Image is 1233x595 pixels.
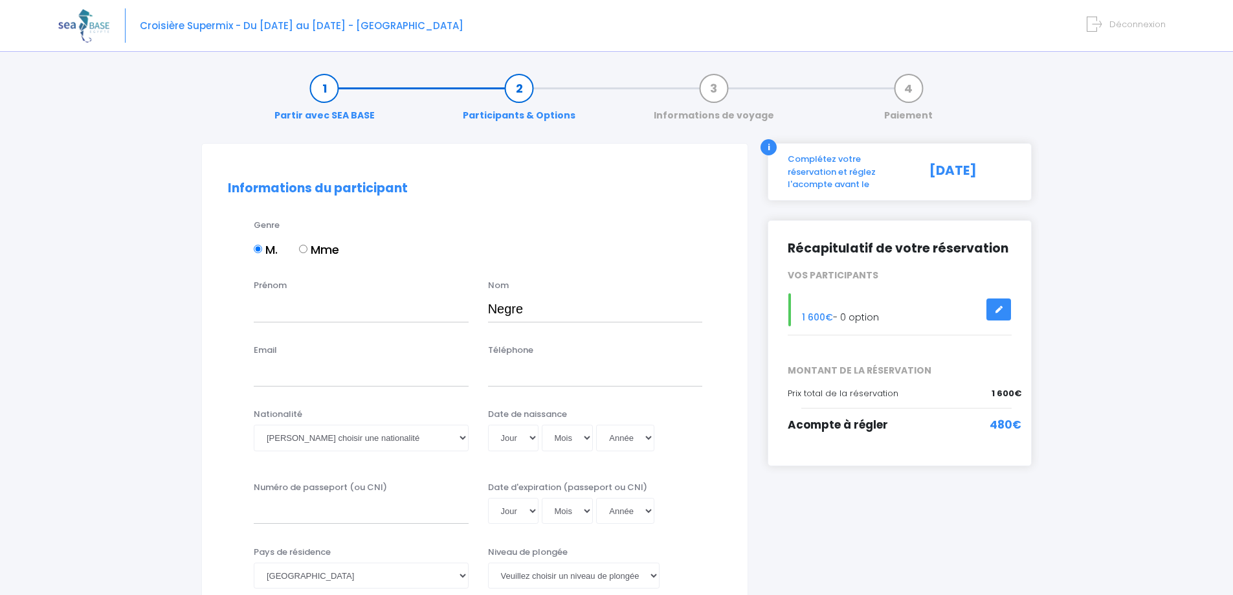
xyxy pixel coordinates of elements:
[778,293,1021,326] div: - 0 option
[1109,18,1166,30] span: Déconnexion
[299,245,307,253] input: Mme
[254,279,287,292] label: Prénom
[920,153,1021,191] div: [DATE]
[254,241,278,258] label: M.
[878,82,939,122] a: Paiement
[778,153,920,191] div: Complétez votre réservation et réglez l'acompte avant le
[778,269,1021,282] div: VOS PARTICIPANTS
[788,240,1012,256] h2: Récapitulatif de votre réservation
[488,408,567,421] label: Date de naissance
[488,546,568,559] label: Niveau de plongée
[788,387,898,399] span: Prix total de la réservation
[254,219,280,232] label: Genre
[299,241,339,258] label: Mme
[254,546,331,559] label: Pays de résidence
[488,279,509,292] label: Nom
[761,139,777,155] div: i
[990,417,1021,434] span: 480€
[254,481,387,494] label: Numéro de passeport (ou CNI)
[802,311,833,324] span: 1 600€
[778,364,1021,377] span: MONTANT DE LA RÉSERVATION
[228,181,722,196] h2: Informations du participant
[456,82,582,122] a: Participants & Options
[254,245,262,253] input: M.
[254,344,277,357] label: Email
[268,82,381,122] a: Partir avec SEA BASE
[647,82,781,122] a: Informations de voyage
[488,481,647,494] label: Date d'expiration (passeport ou CNI)
[788,417,888,432] span: Acompte à régler
[254,408,302,421] label: Nationalité
[488,344,533,357] label: Téléphone
[140,19,463,32] span: Croisière Supermix - Du [DATE] au [DATE] - [GEOGRAPHIC_DATA]
[992,387,1021,400] span: 1 600€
